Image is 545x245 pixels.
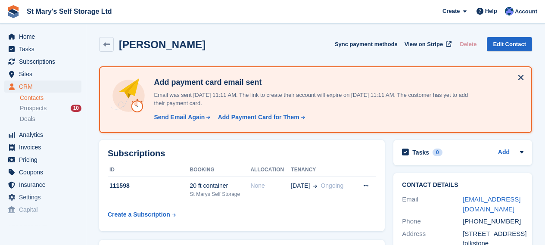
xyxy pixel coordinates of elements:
span: Home [19,31,71,43]
span: Sites [19,68,71,80]
div: 0 [433,149,442,156]
h2: Contact Details [402,182,523,189]
div: St Marys Self Storage [190,190,250,198]
h2: [PERSON_NAME] [119,39,206,50]
a: menu [4,43,81,55]
img: add-payment-card-4dbda4983b697a7845d177d07a5d71e8a16f1ec00487972de202a45f1e8132f5.svg [110,78,147,114]
button: Delete [456,37,480,51]
span: View on Stripe [405,40,443,49]
h4: Add payment card email sent [150,78,473,87]
div: 20 ft container [190,181,250,190]
a: Prospects 10 [20,104,81,113]
a: Add Payment Card for Them [215,113,306,122]
span: Capital [19,204,71,216]
div: [STREET_ADDRESS] [463,229,523,239]
h2: Tasks [412,149,429,156]
th: Allocation [250,163,291,177]
div: Add Payment Card for Them [218,113,299,122]
div: 10 [71,105,81,112]
span: Invoices [19,141,71,153]
a: menu [4,191,81,203]
span: Ongoing [321,182,343,189]
a: menu [4,81,81,93]
a: menu [4,56,81,68]
div: 111598 [108,181,190,190]
span: CRM [19,81,71,93]
th: Booking [190,163,250,177]
span: Settings [19,191,71,203]
a: menu [4,204,81,216]
span: Deals [20,115,35,123]
a: menu [4,31,81,43]
a: menu [4,129,81,141]
span: Storefront [8,223,86,232]
a: menu [4,166,81,178]
a: menu [4,141,81,153]
span: Analytics [19,129,71,141]
th: ID [108,163,190,177]
span: Pricing [19,154,71,166]
a: Edit Contact [487,37,532,51]
a: menu [4,179,81,191]
span: Insurance [19,179,71,191]
span: Coupons [19,166,71,178]
button: Sync payment methods [335,37,398,51]
h2: Subscriptions [108,149,376,158]
span: Help [485,7,497,16]
span: Prospects [20,104,47,112]
span: Account [515,7,537,16]
a: Create a Subscription [108,207,176,223]
a: menu [4,154,81,166]
a: Deals [20,115,81,124]
div: None [250,181,291,190]
th: Tenancy [291,163,354,177]
div: Create a Subscription [108,210,170,219]
span: Subscriptions [19,56,71,68]
div: Email [402,195,463,214]
a: St Mary's Self Storage Ltd [23,4,115,19]
a: [EMAIL_ADDRESS][DOMAIN_NAME] [463,195,520,213]
div: Phone [402,217,463,226]
a: View on Stripe [401,37,453,51]
span: Tasks [19,43,71,55]
img: Matthew Keenan [505,7,514,16]
span: [DATE] [291,181,310,190]
div: [PHONE_NUMBER] [463,217,523,226]
a: Add [498,148,510,158]
a: menu [4,68,81,80]
span: Create [442,7,460,16]
img: stora-icon-8386f47178a22dfd0bd8f6a31ec36ba5ce8667c1dd55bd0f319d3a0aa187defe.svg [7,5,20,18]
a: Contacts [20,94,81,102]
div: Send Email Again [154,113,205,122]
p: Email was sent [DATE] 11:11 AM. The link to create their account will expire on [DATE] 11:11 AM. ... [150,91,473,108]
